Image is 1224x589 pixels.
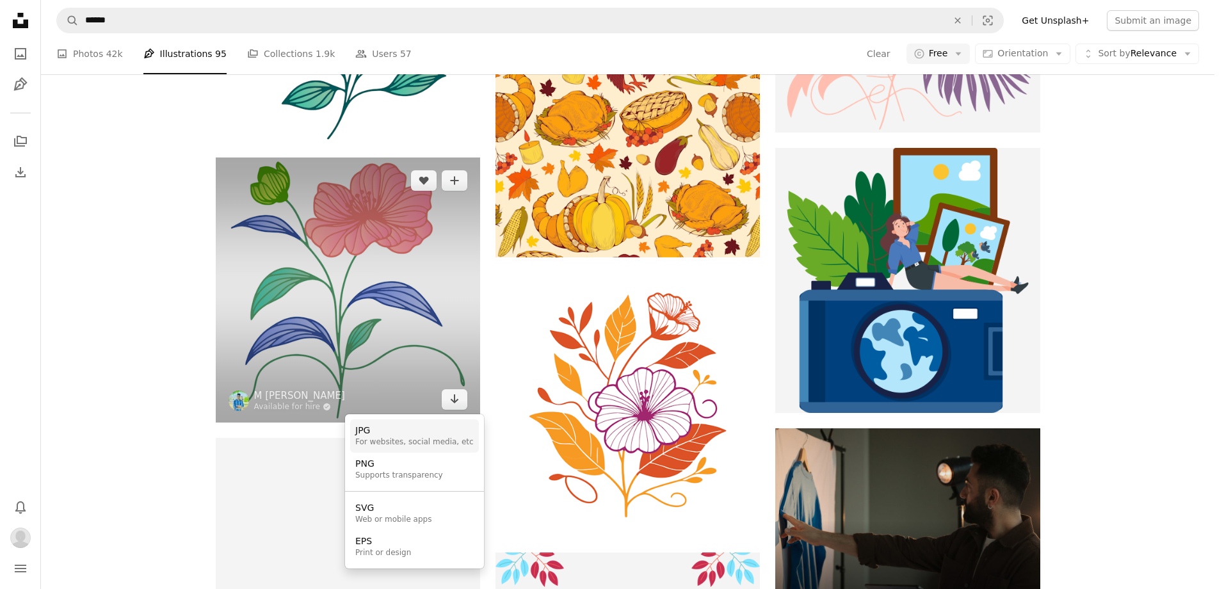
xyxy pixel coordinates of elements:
[355,458,443,471] div: PNG
[355,548,411,558] div: Print or design
[355,424,474,437] div: JPG
[355,471,443,481] div: Supports transparency
[355,515,431,525] div: Web or mobile apps
[355,535,411,548] div: EPS
[345,414,484,569] div: Choose download format
[355,437,474,448] div: For websites, social media, etc
[355,502,431,515] div: SVG
[442,389,467,410] button: Choose download format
